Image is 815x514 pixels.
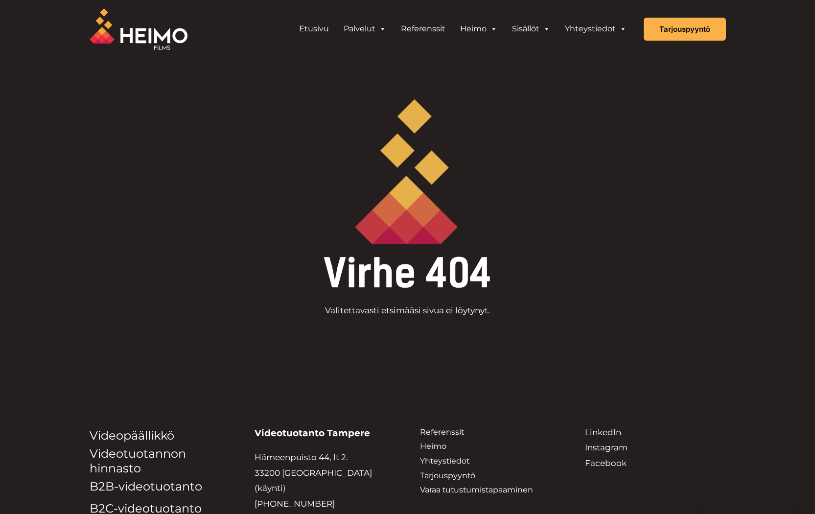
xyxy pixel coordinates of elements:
a: Tarjouspyyntö [644,18,726,41]
a: Facebook [585,458,627,468]
a: Referenssit [420,427,464,437]
a: Videopäällikkö [90,428,174,443]
a: B2B-videotuotanto [90,479,202,493]
a: [PHONE_NUMBER] [255,499,335,509]
p: Valitettavasti etsimääsi sivua ei löytynyt. [90,303,726,319]
nav: Valikko [420,425,561,498]
img: Heimo Filmsin logo [90,8,187,50]
a: Etusivu [292,19,336,39]
a: Referenssit [394,19,453,39]
a: Yhteystiedot [558,19,634,39]
a: LinkedIn [585,427,621,437]
h1: Virhe 404 [90,254,726,293]
a: Palvelut [336,19,394,39]
a: Heimo [453,19,505,39]
strong: Videotuotanto Tampere [255,427,370,439]
a: Yhteystiedot [420,456,469,466]
aside: Footer Widget 3 [420,425,561,498]
aside: Header Widget 1 [287,19,639,39]
a: Sisällöt [505,19,558,39]
a: Varaa tutustumistapaaminen [420,485,533,494]
a: Tarjouspyyntö [420,471,475,480]
a: Videotuotannon hinnasto [90,446,186,475]
a: Instagram [585,443,628,452]
a: Heimo [420,442,446,451]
